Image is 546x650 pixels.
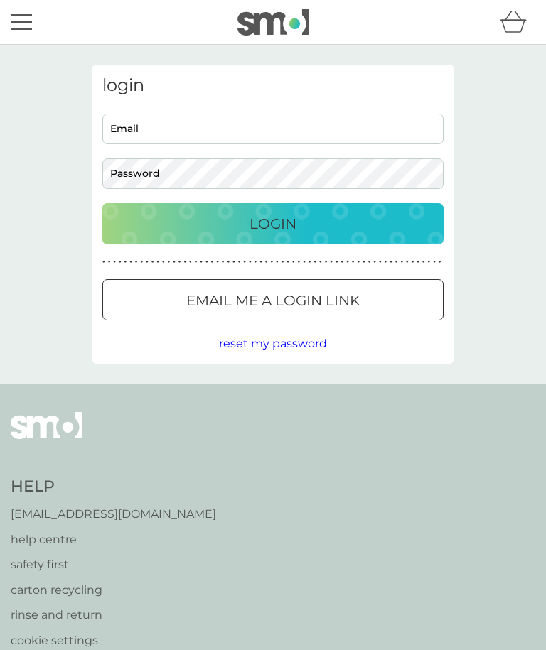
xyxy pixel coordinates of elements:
p: ● [227,259,230,266]
a: help centre [11,531,216,549]
h3: login [102,75,444,96]
p: ● [129,259,132,266]
p: ● [205,259,208,266]
p: ● [319,259,322,266]
p: ● [102,259,105,266]
a: safety first [11,556,216,574]
p: ● [183,259,186,266]
p: ● [417,259,419,266]
span: reset my password [219,337,327,350]
p: Email me a login link [186,289,360,312]
p: ● [232,259,235,266]
p: ● [390,259,392,266]
p: ● [400,259,403,266]
p: ● [200,259,203,266]
p: ● [216,259,219,266]
p: ● [124,259,127,266]
p: ● [140,259,143,266]
p: ● [282,259,284,266]
p: ● [189,259,192,266]
p: ● [346,259,349,266]
p: ● [211,259,214,266]
button: menu [11,9,32,36]
p: ● [303,259,306,266]
p: ● [113,259,116,266]
button: Login [102,203,444,244]
p: ● [330,259,333,266]
p: ● [265,259,268,266]
p: ● [357,259,360,266]
p: ● [151,259,154,266]
p: ● [373,259,376,266]
p: ● [363,259,365,266]
p: ● [406,259,409,266]
p: ● [298,259,301,266]
img: smol [237,9,309,36]
div: basket [500,8,535,36]
p: ● [173,259,176,266]
p: ● [243,259,246,266]
p: ● [395,259,398,266]
p: ● [178,259,181,266]
button: reset my password [219,335,327,353]
p: ● [368,259,371,266]
p: ● [259,259,262,266]
p: ● [238,259,241,266]
p: ● [309,259,311,266]
p: ● [287,259,289,266]
p: Login [250,212,296,235]
a: cookie settings [11,632,216,650]
p: ● [119,259,122,266]
p: ● [433,259,436,266]
a: rinse and return [11,606,216,624]
p: ● [108,259,111,266]
p: ● [270,259,273,266]
p: ● [146,259,149,266]
p: ● [341,259,344,266]
p: ● [195,259,198,266]
p: ● [276,259,279,266]
p: ● [292,259,295,266]
p: ● [422,259,425,266]
p: ● [412,259,414,266]
h4: Help [11,476,216,498]
button: Email me a login link [102,279,444,320]
p: ● [162,259,165,266]
p: ● [249,259,252,266]
p: ● [428,259,431,266]
p: ● [439,259,441,266]
p: ● [336,259,338,266]
p: ● [385,259,387,266]
p: ● [314,259,316,266]
p: ● [325,259,328,266]
p: ● [222,259,225,266]
p: ● [379,259,382,266]
p: ● [135,259,138,266]
a: carton recycling [11,581,216,600]
p: ● [156,259,159,266]
img: smol [11,412,82,460]
p: ● [168,259,171,266]
a: [EMAIL_ADDRESS][DOMAIN_NAME] [11,505,216,524]
p: ● [255,259,257,266]
p: ● [352,259,355,266]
